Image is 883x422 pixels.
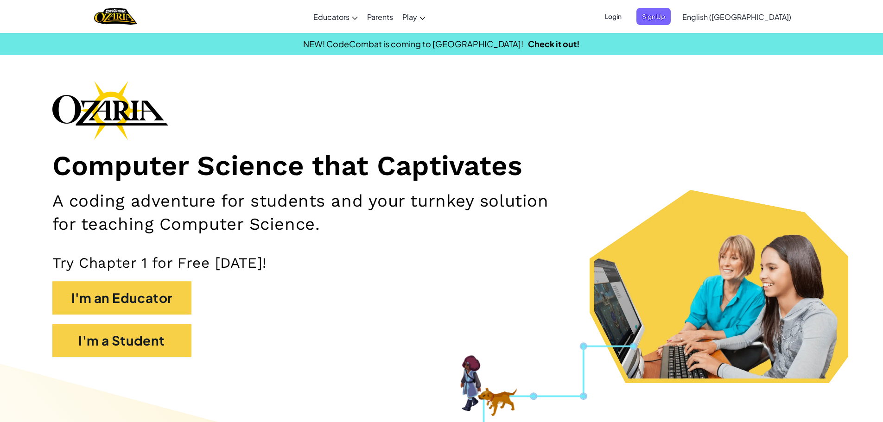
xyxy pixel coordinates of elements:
[402,12,417,22] span: Play
[303,38,523,49] span: NEW! CodeCombat is coming to [GEOGRAPHIC_DATA]!
[398,4,430,29] a: Play
[313,12,349,22] span: Educators
[362,4,398,29] a: Parents
[94,7,137,26] a: Ozaria by CodeCombat logo
[94,7,137,26] img: Home
[682,12,791,22] span: English ([GEOGRAPHIC_DATA])
[52,281,191,315] button: I'm an Educator
[52,81,168,140] img: Ozaria branding logo
[636,8,671,25] button: Sign Up
[309,4,362,29] a: Educators
[599,8,627,25] button: Login
[528,38,580,49] a: Check it out!
[52,254,831,272] p: Try Chapter 1 for Free [DATE]!
[52,149,831,183] h1: Computer Science that Captivates
[678,4,796,29] a: English ([GEOGRAPHIC_DATA])
[52,324,191,357] button: I'm a Student
[52,189,574,235] h2: A coding adventure for students and your turnkey solution for teaching Computer Science.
